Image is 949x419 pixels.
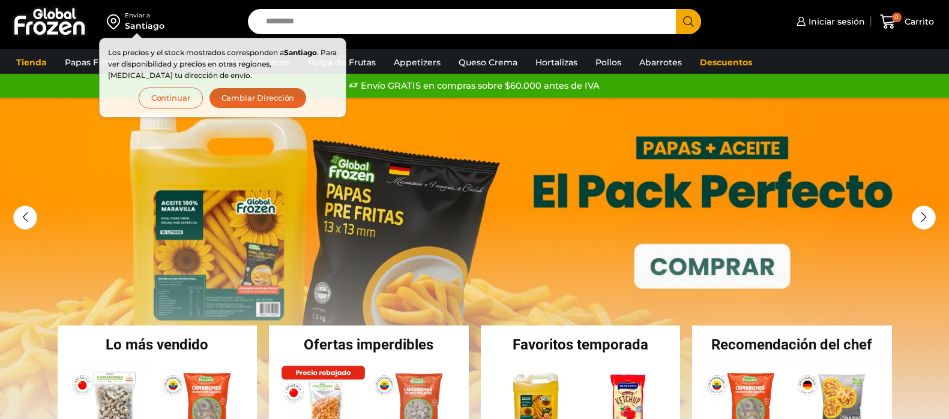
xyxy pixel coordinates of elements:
p: Los precios y el stock mostrados corresponden a . Para ver disponibilidad y precios en otras regi... [108,47,337,82]
a: Papas Fritas [59,51,123,74]
h2: Lo más vendido [58,337,258,352]
div: Enviar a [125,11,164,20]
a: Abarrotes [633,51,688,74]
a: Tienda [10,51,53,74]
h2: Favoritos temporada [481,337,681,352]
span: Carrito [902,16,934,28]
button: Search button [676,9,701,34]
a: 0 Carrito [877,8,937,36]
span: Iniciar sesión [806,16,865,28]
a: Queso Crema [453,51,523,74]
h2: Ofertas imperdibles [269,337,469,352]
div: Santiago [125,20,164,32]
a: Descuentos [694,51,758,74]
a: Appetizers [388,51,447,74]
div: Previous slide [13,206,37,230]
span: 0 [892,13,902,22]
div: Next slide [912,206,936,230]
a: Iniciar sesión [794,10,865,34]
a: Pollos [589,51,627,74]
h2: Recomendación del chef [692,337,892,352]
button: Continuar [139,88,203,108]
strong: Santiago [284,48,317,57]
img: address-field-icon.svg [107,11,125,32]
a: Hortalizas [529,51,583,74]
button: Cambiar Dirección [209,88,307,108]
